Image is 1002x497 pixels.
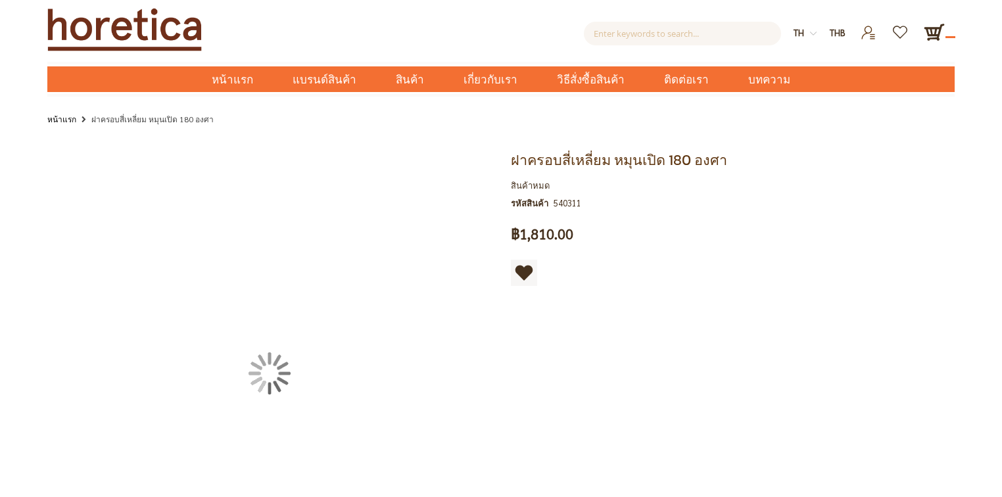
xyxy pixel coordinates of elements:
span: THB [830,27,846,38]
span: วิธีสั่งซื้อสินค้า [557,66,625,93]
a: แบรนด์สินค้า [273,66,376,92]
a: เข้าสู่ระบบ [853,22,885,33]
span: สินค้าหมด [511,179,550,191]
a: หน้าแรก [192,66,273,92]
div: สถานะของสินค้า [511,178,955,193]
a: เพิ่มไปยังรายการโปรด [511,260,537,286]
span: th [794,27,804,38]
span: ฿1,810.00 [511,227,573,241]
a: สินค้า [376,66,444,92]
div: 540311 [554,196,581,210]
span: หน้าแรก [212,71,253,88]
a: รายการโปรด [885,22,917,33]
img: dropdown-icon.svg [810,30,817,37]
span: แบรนด์สินค้า [293,66,356,93]
span: เกี่ยวกับเรา [464,66,517,93]
a: วิธีสั่งซื้อสินค้า [537,66,644,92]
a: เกี่ยวกับเรา [444,66,537,92]
span: บทความ [748,66,790,93]
li: ฝาครอบสี่เหลี่ยม หมุนเปิด 180 องศา [78,112,214,128]
a: หน้าแรก [47,112,76,126]
span: ติดต่อเรา [664,66,709,93]
a: บทความ [728,66,810,92]
strong: รหัสสินค้า [511,196,554,210]
span: ฝาครอบสี่เหลี่ยม หมุนเปิด 180 องศา [511,149,727,171]
span: สินค้า [396,66,424,93]
a: ติดต่อเรา [644,66,728,92]
img: กำลังโหลด... [249,352,291,394]
img: Horetica.com [47,8,202,51]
